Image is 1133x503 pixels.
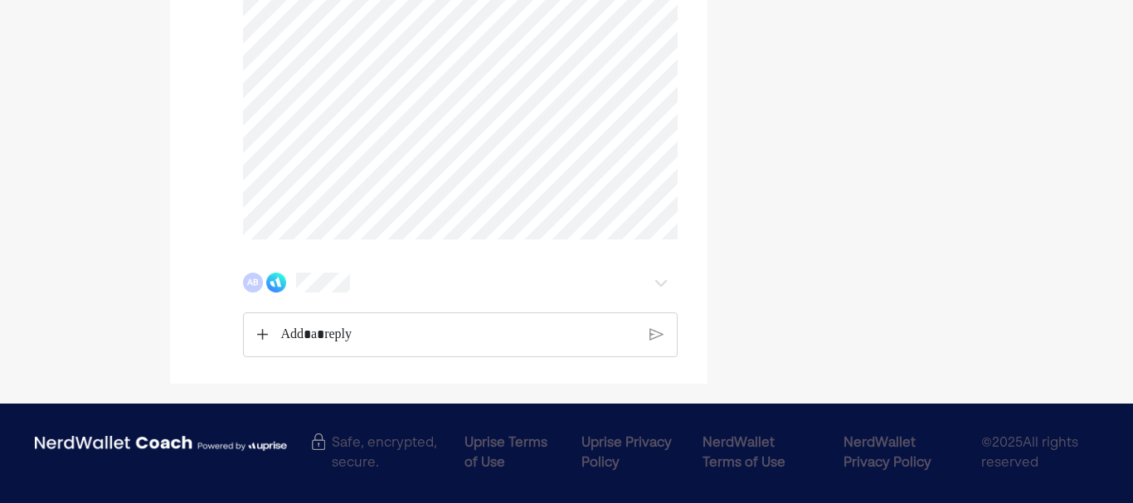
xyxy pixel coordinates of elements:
[844,433,961,473] div: NerdWallet Privacy Policy
[981,433,1098,473] span: © 2025 All rights reserved
[272,313,646,356] div: Rich Text Editor. Editing area: main
[581,433,676,473] div: Uprise Privacy Policy
[703,433,817,473] div: NerdWallet Terms of Use
[312,433,445,448] div: Safe, encrypted, secure.
[464,433,555,473] div: Uprise Terms of Use
[243,273,263,293] div: AB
